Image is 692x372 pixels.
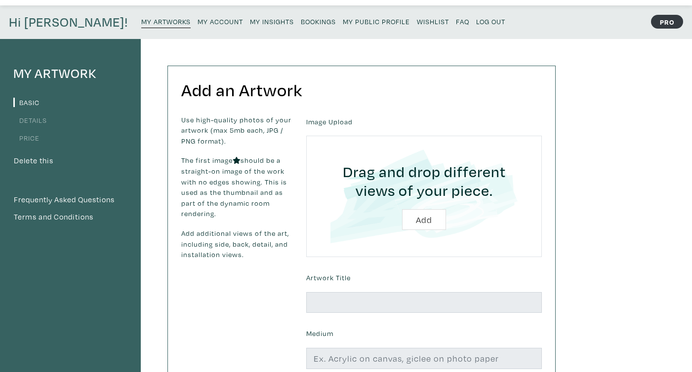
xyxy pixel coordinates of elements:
[343,14,410,28] a: My Public Profile
[417,17,449,26] small: Wishlist
[181,114,291,147] p: Use high-quality photos of your artwork (max 5mb each, JPG / PNG format).
[141,14,191,28] a: My Artworks
[181,228,291,260] p: Add additional views of the art, including side, back, detail, and installation views.
[301,14,336,28] a: Bookings
[343,17,410,26] small: My Public Profile
[306,272,351,283] label: Artwork Title
[181,155,291,219] p: The first image should be a straight-on image of the work with no edges showing. This is used as ...
[13,211,127,223] a: Terms and Conditions
[417,14,449,28] a: Wishlist
[198,14,243,28] a: My Account
[13,133,40,143] a: Price
[456,17,469,26] small: FAQ
[13,115,47,125] a: Details
[306,348,542,369] input: Ex. Acrylic on canvas, giclee on photo paper
[13,98,40,107] a: Basic
[456,14,469,28] a: FAQ
[13,66,127,81] h4: My Artwork
[198,17,243,26] small: My Account
[301,17,336,26] small: Bookings
[250,17,294,26] small: My Insights
[181,79,542,101] h2: Add an Artwork
[13,193,127,206] a: Frequently Asked Questions
[13,154,54,167] button: Delete this
[141,17,191,26] small: My Artworks
[306,116,353,127] label: Image Upload
[250,14,294,28] a: My Insights
[9,14,128,30] h4: Hi [PERSON_NAME]!
[476,14,505,28] a: Log Out
[306,328,333,339] label: Medium
[476,17,505,26] small: Log Out
[651,15,683,29] strong: PRO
